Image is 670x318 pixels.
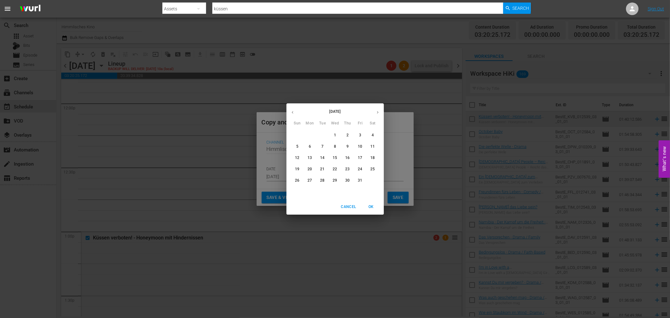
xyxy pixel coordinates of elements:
span: Cancel [341,204,356,210]
img: ans4CAIJ8jUAAAAAAAAAAAAAAAAAAAAAAAAgQb4GAAAAAAAAAAAAAAAAAAAAAAAAJMjXAAAAAAAAAAAAAAAAAAAAAAAAgAT5G... [15,2,45,16]
button: 14 [317,152,328,164]
span: Mon [304,120,316,127]
p: 30 [345,178,350,183]
p: 28 [320,178,324,183]
p: 12 [295,155,299,161]
span: Tue [317,120,328,127]
button: 17 [355,152,366,164]
button: 6 [304,141,316,152]
p: 24 [358,167,362,172]
p: 8 [334,144,336,149]
p: 16 [345,155,350,161]
button: 16 [342,152,353,164]
button: Cancel [338,202,358,212]
button: 31 [355,175,366,186]
p: 23 [345,167,350,172]
button: 20 [304,164,316,175]
p: 5 [296,144,298,149]
button: 29 [330,175,341,186]
button: 11 [367,141,379,152]
p: 4 [372,133,374,138]
span: Sat [367,120,379,127]
button: OK [361,202,381,212]
p: 7 [321,144,324,149]
p: 17 [358,155,362,161]
button: 18 [367,152,379,164]
button: 15 [330,152,341,164]
button: 19 [292,164,303,175]
p: [DATE] [299,109,372,114]
button: 2 [342,130,353,141]
p: 2 [346,133,349,138]
button: 5 [292,141,303,152]
p: 14 [320,155,324,161]
button: 30 [342,175,353,186]
p: 20 [308,167,312,172]
p: 6 [309,144,311,149]
button: 21 [317,164,328,175]
span: menu [4,5,11,13]
button: 12 [292,152,303,164]
button: 27 [304,175,316,186]
button: 1 [330,130,341,141]
button: 28 [317,175,328,186]
span: Sun [292,120,303,127]
p: 19 [295,167,299,172]
button: 25 [367,164,379,175]
p: 10 [358,144,362,149]
p: 22 [333,167,337,172]
span: Fri [355,120,366,127]
p: 18 [370,155,375,161]
p: 21 [320,167,324,172]
span: Wed [330,120,341,127]
button: 26 [292,175,303,186]
button: 9 [342,141,353,152]
a: Sign Out [648,6,664,11]
button: 8 [330,141,341,152]
p: 25 [370,167,375,172]
button: Open Feedback Widget [659,140,670,178]
span: Search [513,3,529,14]
span: Thu [342,120,353,127]
button: 3 [355,130,366,141]
button: 10 [355,141,366,152]
p: 13 [308,155,312,161]
p: 1 [334,133,336,138]
button: 4 [367,130,379,141]
button: 13 [304,152,316,164]
button: 24 [355,164,366,175]
button: 23 [342,164,353,175]
p: 3 [359,133,361,138]
button: 7 [317,141,328,152]
p: 11 [370,144,375,149]
p: 9 [346,144,349,149]
p: 26 [295,178,299,183]
p: 31 [358,178,362,183]
p: 15 [333,155,337,161]
span: OK [364,204,379,210]
p: 29 [333,178,337,183]
p: 27 [308,178,312,183]
button: 22 [330,164,341,175]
